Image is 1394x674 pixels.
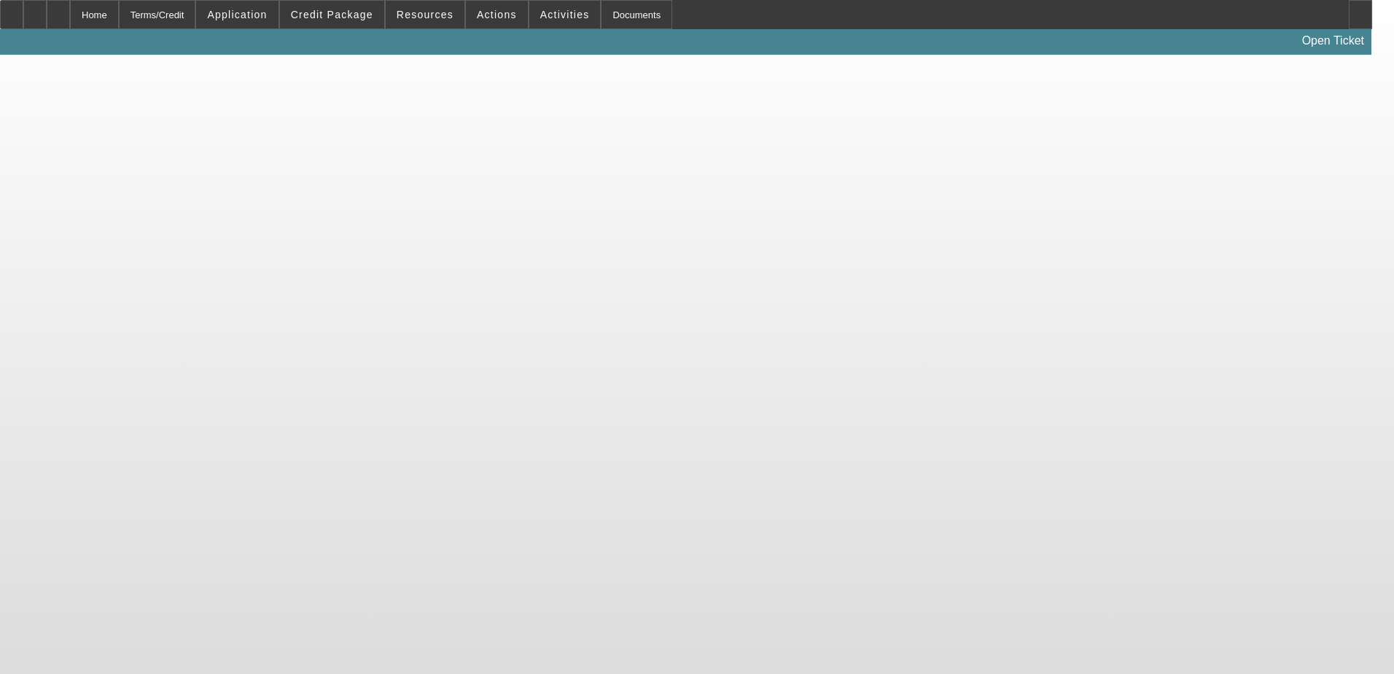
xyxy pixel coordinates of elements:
span: Activities [540,9,590,20]
button: Resources [386,1,464,28]
a: Open Ticket [1296,28,1370,53]
span: Actions [477,9,517,20]
button: Activities [529,1,601,28]
span: Resources [397,9,453,20]
button: Actions [466,1,528,28]
span: Credit Package [291,9,373,20]
span: Application [207,9,267,20]
button: Credit Package [280,1,384,28]
button: Application [196,1,278,28]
